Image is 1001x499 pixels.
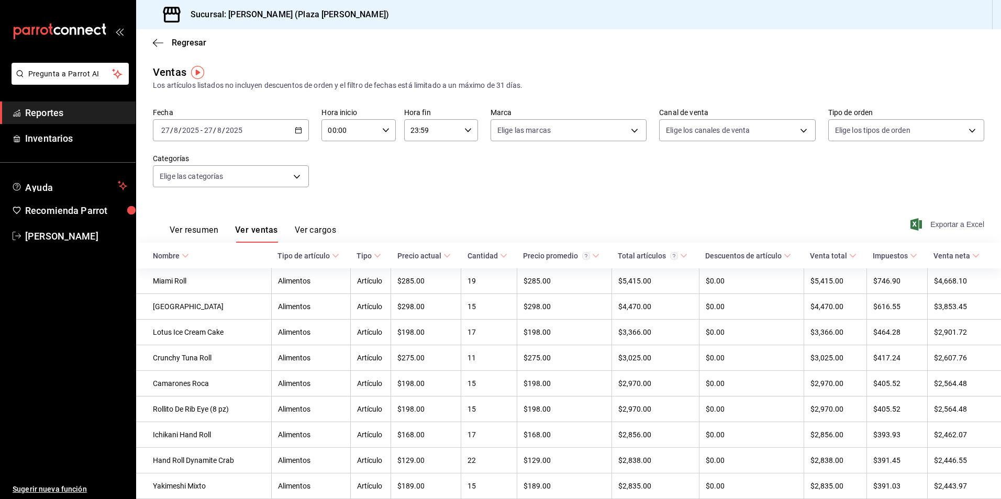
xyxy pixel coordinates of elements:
[271,448,350,473] td: Alimentos
[350,294,391,320] td: Artículo
[115,27,124,36] button: open_drawer_menu
[350,320,391,345] td: Artículo
[804,320,866,345] td: $3,366.00
[517,320,611,345] td: $198.00
[136,448,271,473] td: Hand Roll Dynamite Crab
[461,268,517,294] td: 19
[271,268,350,294] td: Alimentos
[225,126,243,134] input: ----
[350,345,391,371] td: Artículo
[271,345,350,371] td: Alimentos
[804,294,866,320] td: $4,470.00
[517,396,611,422] td: $198.00
[517,268,611,294] td: $285.00
[491,109,647,116] label: Marca
[350,396,391,422] td: Artículo
[699,268,804,294] td: $0.00
[804,422,866,448] td: $2,856.00
[866,473,927,499] td: $391.03
[866,268,927,294] td: $746.90
[835,125,910,135] span: Elige los tipos de orden
[618,252,678,260] div: Total artículos
[461,473,517,499] td: 15
[873,252,908,260] div: Impuestos
[204,126,213,134] input: --
[182,126,199,134] input: ----
[25,229,127,243] span: [PERSON_NAME]
[153,38,206,48] button: Regresar
[271,371,350,396] td: Alimentos
[517,345,611,371] td: $275.00
[804,473,866,499] td: $2,835.00
[172,38,206,48] span: Regresar
[397,252,441,260] div: Precio actual
[699,448,804,473] td: $0.00
[461,371,517,396] td: 15
[873,252,917,260] span: Impuestos
[161,126,170,134] input: --
[666,125,750,135] span: Elige los canales de venta
[271,320,350,345] td: Alimentos
[357,252,381,260] span: Tipo
[350,448,391,473] td: Artículo
[350,422,391,448] td: Artículo
[461,396,517,422] td: 15
[136,320,271,345] td: Lotus Ice Cream Cake
[179,126,182,134] span: /
[391,422,461,448] td: $168.00
[699,294,804,320] td: $0.00
[933,252,970,260] div: Venta neta
[173,126,179,134] input: --
[611,371,699,396] td: $2,970.00
[866,371,927,396] td: $405.52
[699,473,804,499] td: $0.00
[810,252,857,260] span: Venta total
[28,69,113,80] span: Pregunta a Parrot AI
[153,64,186,80] div: Ventas
[7,76,129,87] a: Pregunta a Parrot AI
[866,320,927,345] td: $464.28
[913,218,984,231] button: Exportar a Excel
[191,66,204,79] img: Tooltip marker
[217,126,222,134] input: --
[804,371,866,396] td: $2,970.00
[13,484,127,495] span: Sugerir nueva función
[170,225,218,243] button: Ver resumen
[468,252,498,260] div: Cantidad
[461,345,517,371] td: 11
[517,422,611,448] td: $168.00
[404,109,478,116] label: Hora fin
[271,473,350,499] td: Alimentos
[350,268,391,294] td: Artículo
[699,422,804,448] td: $0.00
[295,225,337,243] button: Ver cargos
[12,63,129,85] button: Pregunta a Parrot AI
[927,448,1001,473] td: $2,446.55
[461,422,517,448] td: 17
[611,448,699,473] td: $2,838.00
[804,448,866,473] td: $2,838.00
[136,422,271,448] td: Ichikani Hand Roll
[611,345,699,371] td: $3,025.00
[271,294,350,320] td: Alimentos
[933,252,980,260] span: Venta neta
[866,448,927,473] td: $391.45
[350,371,391,396] td: Artículo
[391,268,461,294] td: $285.00
[391,320,461,345] td: $198.00
[517,448,611,473] td: $129.00
[391,448,461,473] td: $129.00
[523,252,599,260] span: Precio promedio
[927,396,1001,422] td: $2,564.48
[182,8,389,21] h3: Sucursal: [PERSON_NAME] (Plaza [PERSON_NAME])
[804,345,866,371] td: $3,025.00
[611,422,699,448] td: $2,856.00
[804,268,866,294] td: $5,415.00
[461,294,517,320] td: 15
[866,345,927,371] td: $417.24
[136,268,271,294] td: Miami Roll
[468,252,507,260] span: Cantidad
[517,473,611,499] td: $189.00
